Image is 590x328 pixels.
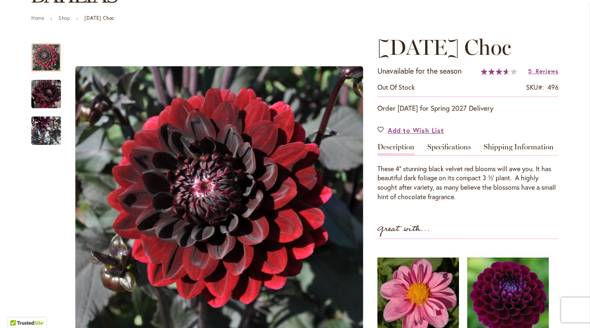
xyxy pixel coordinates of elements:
strong: [DATE] Choc [84,15,115,21]
a: Shipping Information [484,143,554,155]
div: Availability [377,83,415,92]
span: Reviews [536,67,559,75]
div: Detailed Product Info [377,143,559,202]
div: Karma Choc [31,35,69,72]
span: Add to Wish List [388,126,444,135]
span: Out of stock [377,83,415,91]
div: 496 [548,83,559,92]
p: Unavailable for the season [377,66,461,77]
a: Specifications [427,143,471,155]
img: Karma Choc [31,79,61,109]
strong: Great with... [377,222,430,236]
a: Shop [59,15,70,21]
img: Karma Choc [31,100,61,161]
div: 73% [481,68,517,75]
strong: SKU [526,83,544,91]
div: These 4” stunning black velvet red blooms will awe you. It has beautiful dark foliage on its comp... [377,164,559,202]
div: Karma Choc [31,108,61,145]
a: Home [31,15,44,21]
a: Add to Wish List [377,126,444,135]
iframe: Launch Accessibility Center [6,299,29,322]
span: 5 [528,67,532,75]
a: 5 Reviews [528,67,559,75]
div: Karma Choc [31,72,69,108]
p: Order [DATE] for Spring 2027 Delivery [377,103,559,113]
a: Description [377,143,414,155]
span: [DATE] Choc [377,34,511,60]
